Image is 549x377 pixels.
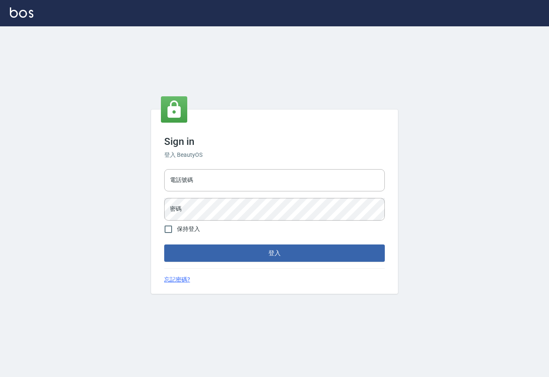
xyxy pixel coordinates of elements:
button: 登入 [164,244,385,262]
a: 忘記密碼? [164,275,190,284]
span: 保持登入 [177,225,200,233]
h6: 登入 BeautyOS [164,151,385,159]
img: Logo [10,7,33,18]
h3: Sign in [164,136,385,147]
